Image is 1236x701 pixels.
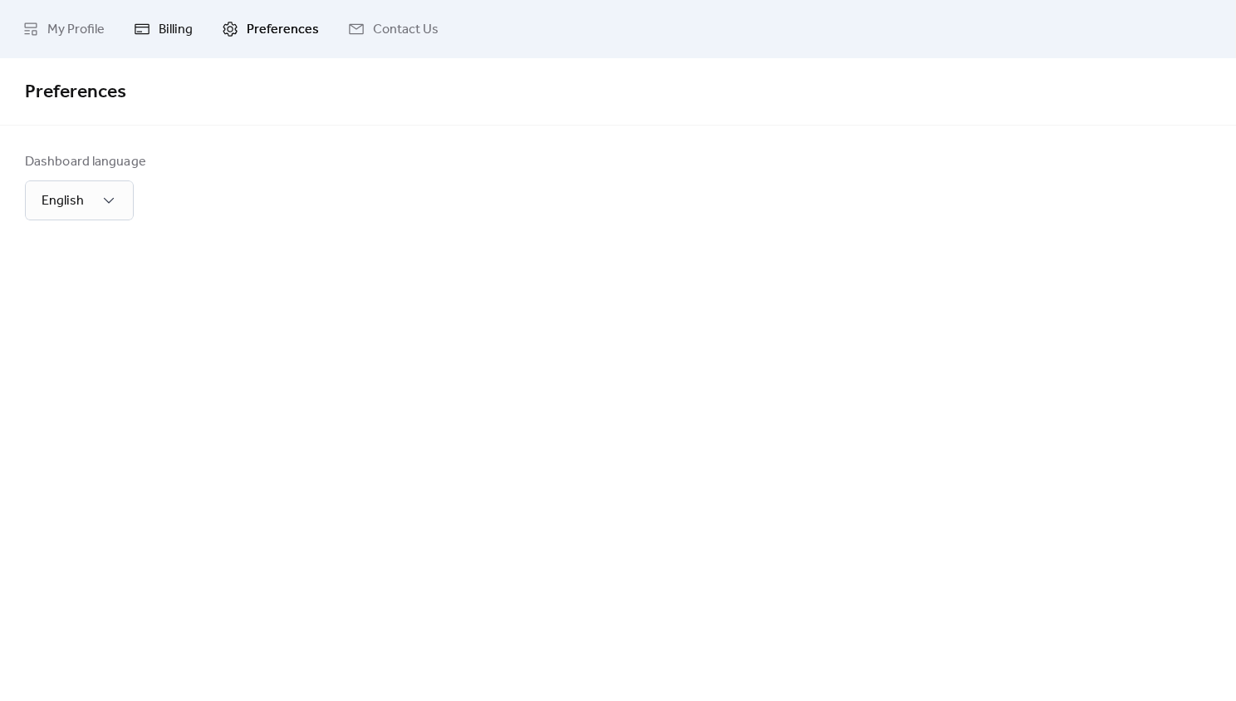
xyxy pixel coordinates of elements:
span: Preferences [25,74,126,111]
a: Contact Us [336,7,451,52]
a: Billing [121,7,205,52]
span: My Profile [47,20,105,40]
a: My Profile [10,7,117,52]
a: Preferences [209,7,331,52]
span: Preferences [247,20,319,40]
span: English [42,188,84,214]
span: Billing [159,20,193,40]
span: Contact Us [373,20,439,40]
div: Dashboard language [25,152,146,172]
